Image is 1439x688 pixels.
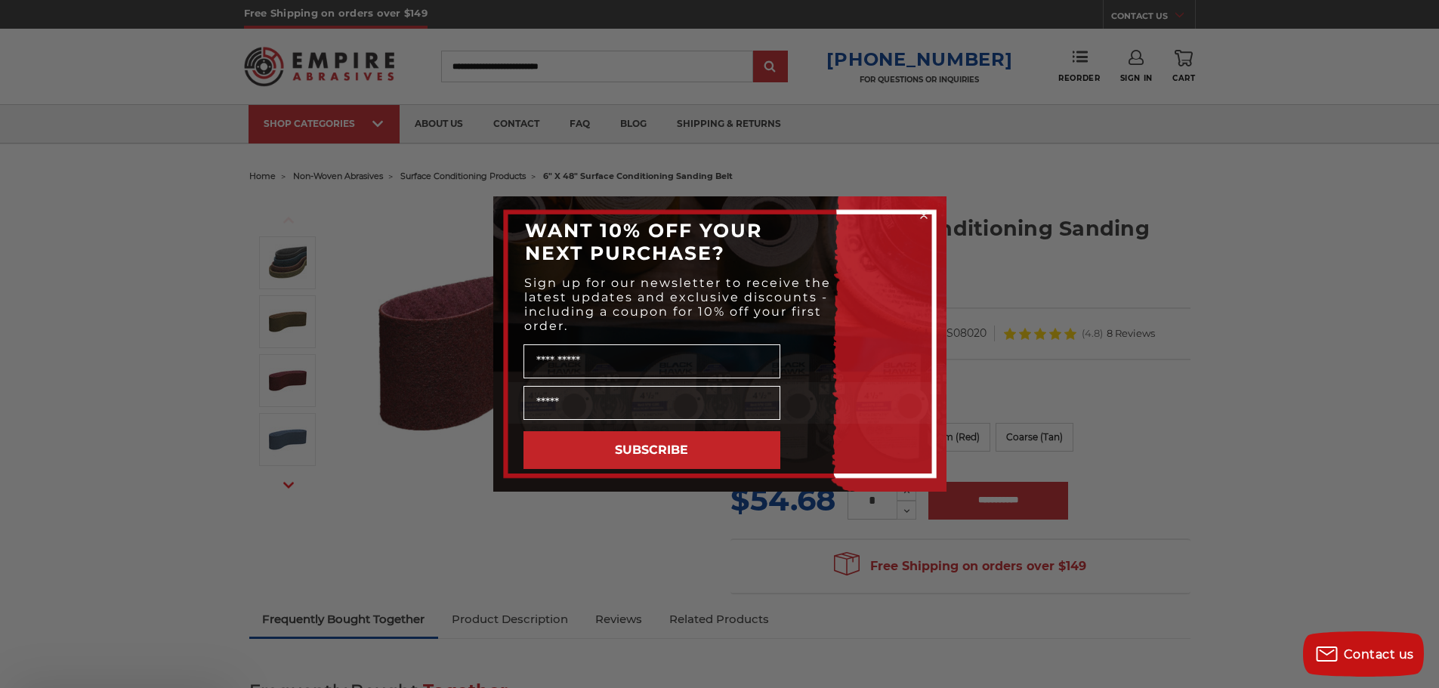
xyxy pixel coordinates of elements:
span: WANT 10% OFF YOUR NEXT PURCHASE? [525,219,762,264]
span: Sign up for our newsletter to receive the latest updates and exclusive discounts - including a co... [524,276,831,333]
button: Contact us [1303,631,1424,677]
button: Close dialog [916,208,931,223]
span: Contact us [1344,647,1414,662]
input: Email [523,386,780,420]
button: SUBSCRIBE [523,431,780,469]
